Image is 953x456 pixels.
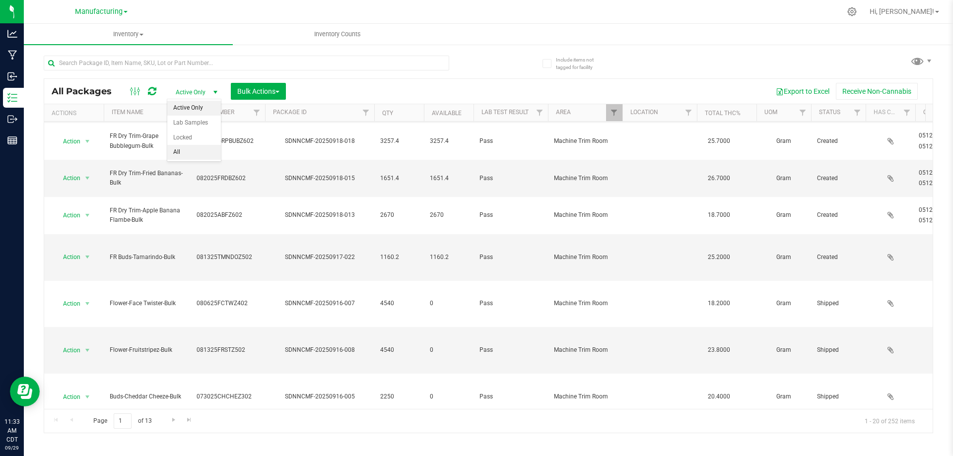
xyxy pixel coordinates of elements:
a: Package ID [273,109,307,116]
span: Shipped [817,345,860,355]
div: SDNNCMF-20250916-007 [264,299,376,308]
span: Pass [479,253,542,262]
span: FR Dry Trim-Grape Bubblegum-Bulk [110,131,185,150]
span: Action [54,208,81,222]
span: select [81,390,94,404]
a: Inventory [24,24,233,45]
span: 0 [430,345,468,355]
span: Flower-Fruitstripez-Bulk [110,345,185,355]
a: Filter [849,104,866,121]
span: select [81,297,94,311]
input: Search Package ID, Item Name, SKU, Lot or Part Number... [44,56,449,70]
a: Lab Test Result [481,109,529,116]
span: 3257.4 [380,136,418,146]
span: 081325TMNDOZ502 [197,253,259,262]
div: SDNNCMF-20250918-018 [264,136,376,146]
span: Pass [479,345,542,355]
span: Gram [762,136,805,146]
inline-svg: Outbound [7,114,17,124]
span: 073025CHCHEZ302 [197,392,259,401]
span: 25.7000 [703,134,735,148]
a: Status [819,109,840,116]
input: 1 [114,413,132,429]
a: Filter [899,104,915,121]
li: Locked [167,130,221,145]
span: Action [54,343,81,357]
inline-svg: Manufacturing [7,50,17,60]
span: Flower-Face Twister-Bulk [110,299,185,308]
div: SDNNCMF-20250918-015 [264,174,376,183]
span: select [81,134,94,148]
span: 18.2000 [703,296,735,311]
span: 3257.4 [430,136,468,146]
span: FR Dry Trim-Fried Bananas-Bulk [110,169,185,188]
span: 4540 [380,345,418,355]
a: Total THC% [705,110,741,117]
span: FR Dry Trim-Apple Banana Flambe-Bulk [110,206,185,225]
a: Qty [382,110,393,117]
a: Filter [249,104,265,121]
span: 1651.4 [430,174,468,183]
span: Pass [479,299,542,308]
span: Bulk Actions [237,87,279,95]
span: 0 [430,299,468,308]
span: Manufacturing [75,7,123,16]
span: Created [817,253,860,262]
span: Created [817,210,860,220]
iframe: Resource center [10,377,40,406]
span: Gram [762,210,805,220]
div: Manage settings [846,7,858,16]
span: 1651.4 [380,174,418,183]
span: 26.7000 [703,171,735,186]
a: Area [556,109,571,116]
span: Created [817,136,860,146]
inline-svg: Inventory [7,93,17,103]
span: Inventory [24,30,233,39]
span: Pass [479,136,542,146]
span: Pass [479,210,542,220]
li: All [167,145,221,160]
a: Item Name [112,109,143,116]
span: select [81,250,94,264]
inline-svg: Reports [7,135,17,145]
span: Action [54,134,81,148]
div: SDNNCMF-20250917-022 [264,253,376,262]
span: Shipped [817,299,860,308]
span: FR Buds-Tamarindo-Bulk [110,253,185,262]
span: Machine Trim Room [554,174,616,183]
a: Available [432,110,462,117]
span: Machine Trim Room [554,210,616,220]
span: 4540 [380,299,418,308]
a: Filter [681,104,697,121]
span: 2250 [380,392,418,401]
span: Pass [479,174,542,183]
span: Machine Trim Room [554,136,616,146]
span: 20.4000 [703,390,735,404]
inline-svg: Inbound [7,71,17,81]
span: Inventory Counts [301,30,374,39]
li: Lab Samples [167,116,221,130]
span: Pass [479,392,542,401]
span: 1160.2 [430,253,468,262]
span: Include items not tagged for facility [556,56,606,71]
div: Actions [52,110,100,117]
span: Action [54,390,81,404]
span: Gram [762,299,805,308]
span: 082025GRPBUBZ602 [197,136,259,146]
span: Gram [762,253,805,262]
span: All Packages [52,86,122,97]
span: Action [54,171,81,185]
a: Inventory Counts [233,24,442,45]
span: 2670 [380,210,418,220]
span: 23.8000 [703,343,735,357]
span: 082025ABFZ602 [197,210,259,220]
span: select [81,171,94,185]
span: Created [817,174,860,183]
p: 11:33 AM CDT [4,417,19,444]
span: Machine Trim Room [554,253,616,262]
span: select [81,208,94,222]
a: Filter [358,104,374,121]
span: Shipped [817,392,860,401]
a: Go to the last page [182,413,197,427]
span: Gram [762,174,805,183]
